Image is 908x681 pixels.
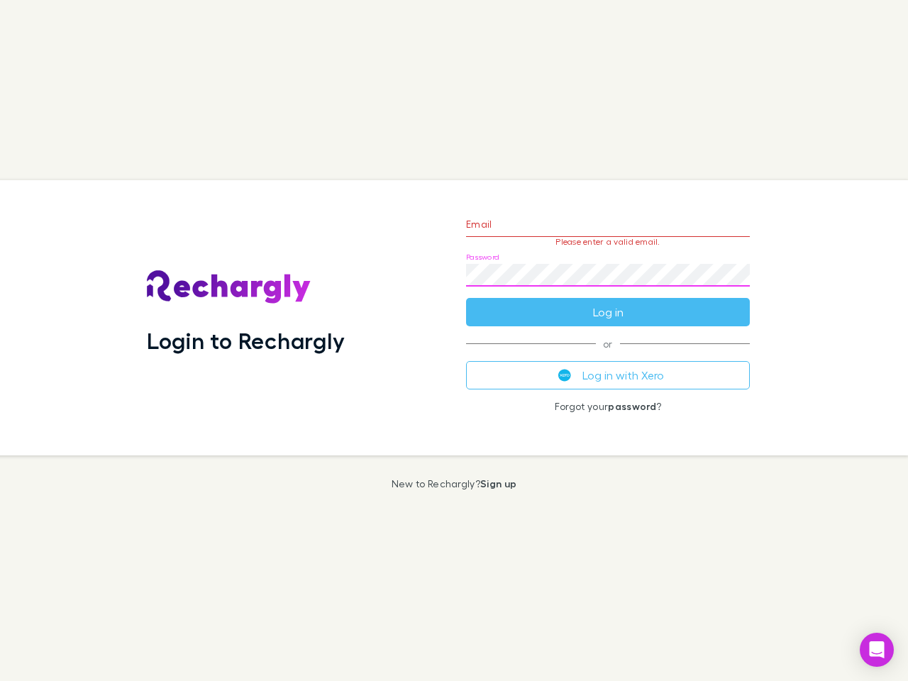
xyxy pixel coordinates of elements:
[147,327,345,354] h1: Login to Rechargly
[466,401,750,412] p: Forgot your ?
[392,478,517,489] p: New to Rechargly?
[466,361,750,389] button: Log in with Xero
[608,400,656,412] a: password
[466,343,750,344] span: or
[860,633,894,667] div: Open Intercom Messenger
[558,369,571,382] img: Xero's logo
[147,270,311,304] img: Rechargly's Logo
[466,298,750,326] button: Log in
[466,252,499,262] label: Password
[466,237,750,247] p: Please enter a valid email.
[480,477,516,489] a: Sign up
